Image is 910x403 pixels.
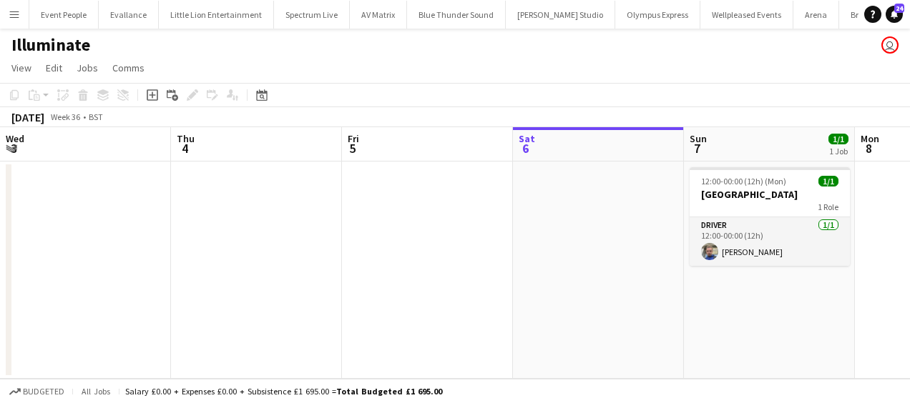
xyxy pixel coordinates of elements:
app-user-avatar: Dominic Riley [881,36,899,54]
span: Fri [348,132,359,145]
button: Blue Thunder Sound [407,1,506,29]
button: Budgeted [7,384,67,399]
span: 24 [894,4,904,13]
span: 3 [4,140,24,156]
button: Event People [29,1,99,29]
span: 12:00-00:00 (12h) (Mon) [701,176,786,186]
span: Wed [6,132,24,145]
span: 4 [175,140,195,156]
span: 8 [858,140,879,156]
span: Thu [177,132,195,145]
a: View [6,59,37,77]
span: 1 Role [818,201,838,212]
span: Sun [690,132,707,145]
span: Edit [46,61,62,74]
span: Week 36 [47,111,83,122]
span: 7 [688,140,707,156]
button: Arena [793,1,839,29]
span: Comms [112,61,145,74]
span: All jobs [79,386,113,397]
div: [DATE] [11,110,44,124]
button: [PERSON_NAME] Studio [506,1,615,29]
button: Evallance [99,1,159,29]
a: 24 [886,6,903,23]
span: 6 [517,140,535,156]
app-job-card: 12:00-00:00 (12h) (Mon)1/1[GEOGRAPHIC_DATA]1 RoleDriver1/112:00-00:00 (12h)[PERSON_NAME] [690,167,850,266]
button: Wellpleased Events [700,1,793,29]
span: Budgeted [23,387,64,397]
span: 1/1 [828,134,848,144]
div: BST [89,111,103,122]
h1: Illuminate [11,34,90,56]
a: Edit [40,59,68,77]
span: Mon [861,132,879,145]
button: Little Lion Entertainment [159,1,274,29]
button: Spectrum Live [274,1,350,29]
app-card-role: Driver1/112:00-00:00 (12h)[PERSON_NAME] [690,217,850,266]
a: Jobs [71,59,104,77]
button: Olympus Express [615,1,700,29]
span: View [11,61,31,74]
h3: [GEOGRAPHIC_DATA] [690,188,850,201]
span: Sat [519,132,535,145]
span: Jobs [77,61,98,74]
span: Total Budgeted £1 695.00 [336,386,442,397]
div: 1 Job [829,146,848,156]
span: 1/1 [818,176,838,186]
div: Salary £0.00 + Expenses £0.00 + Subsistence £1 695.00 = [125,386,442,397]
a: Comms [107,59,150,77]
button: AV Matrix [350,1,407,29]
span: 5 [346,140,359,156]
